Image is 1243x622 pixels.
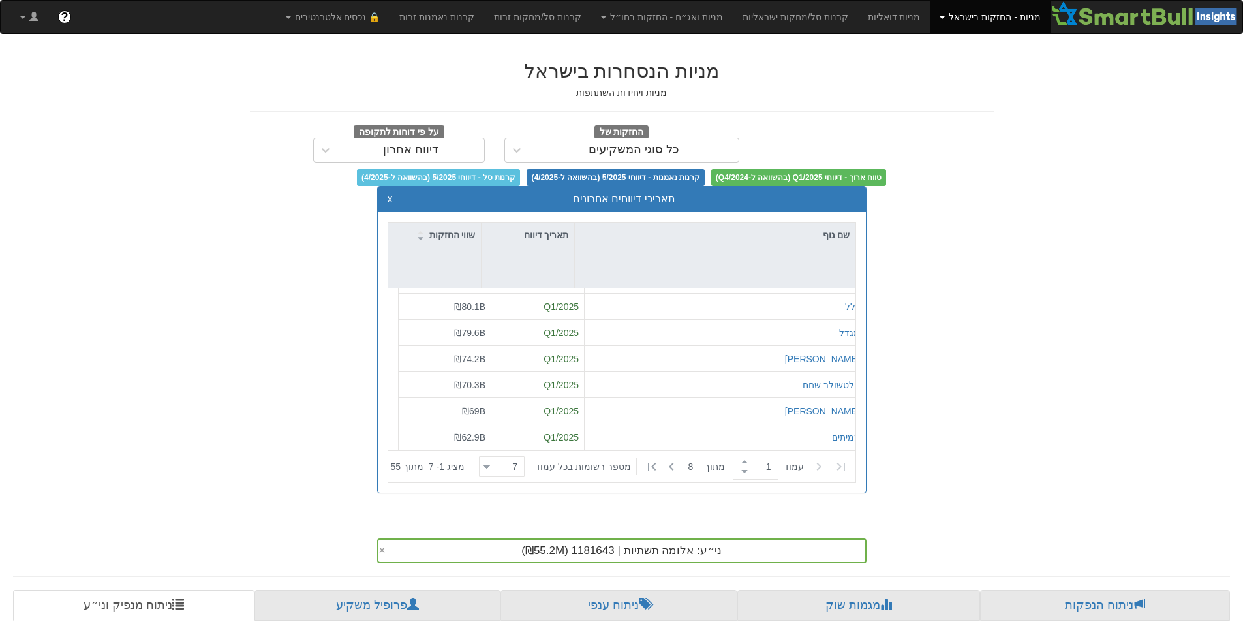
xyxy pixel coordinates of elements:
button: x [388,193,393,205]
div: Q1/2025 [497,430,579,443]
div: שם גוף [575,223,855,247]
div: ₪69B [404,404,485,417]
div: ₪80.1B [404,300,485,313]
a: פרופיל משקיע [254,590,500,621]
span: 8 [688,460,705,473]
span: קרנות סל - דיווחי 5/2025 (בהשוואה ל-4/2025) [357,169,520,186]
img: Smartbull [1051,1,1242,27]
button: מגדל [839,326,860,339]
span: Clear value [378,540,390,562]
button: [PERSON_NAME] [784,404,859,417]
div: Q1/2025 [497,300,579,313]
span: ? [61,10,68,23]
button: כלל [845,300,860,313]
a: ניתוח ענפי [500,590,737,621]
div: ₪79.6B [404,326,485,339]
a: ? [48,1,81,33]
span: ‏עמוד [784,460,804,473]
a: מניות ואג״ח - החזקות בחו״ל [591,1,733,33]
div: שווי החזקות [388,223,481,247]
a: קרנות נאמנות זרות [390,1,484,33]
div: ₪62.9B [404,430,485,443]
div: Q1/2025 [497,378,579,391]
span: החזקות של [594,125,649,140]
div: Q1/2025 [497,404,579,417]
a: מניות דואליות [858,1,930,33]
a: קרנות סל/מחקות זרות [484,1,591,33]
a: ניתוח מנפיק וני״ע [13,590,254,621]
a: מניות - החזקות בישראל [930,1,1050,33]
div: ‏מציג 1 - 7 ‏ מתוך 55 [391,452,465,481]
span: × [378,544,386,556]
div: תאריך דיווח [482,223,574,247]
div: כל סוגי המשקיעים [589,144,679,157]
div: דיווח אחרון [383,144,438,157]
a: 🔒 נכסים אלטרנטיבים [276,1,390,33]
a: מגמות שוק [737,590,979,621]
span: קרנות נאמנות - דיווחי 5/2025 (בהשוואה ל-4/2025) [527,169,704,186]
span: על פי דוחות לתקופה [354,125,444,140]
div: ₪74.2B [404,352,485,365]
div: ₪70.3B [404,378,485,391]
a: ניתוח הנפקות [980,590,1230,621]
button: עמיתים [832,430,860,443]
span: ‏מספר רשומות בכל עמוד [535,460,631,473]
h2: מניות הנסחרות בישראל [250,60,994,82]
span: תאריכי דיווחים אחרונים [573,193,675,204]
button: [PERSON_NAME] [784,352,859,365]
a: קרנות סל/מחקות ישראליות [733,1,858,33]
span: ני״ע: ‏אלומה תשתיות | 1181643 ‎(₪55.2M)‎ [521,544,722,557]
div: ‏ מתוך [474,452,853,481]
div: Q1/2025 [497,352,579,365]
button: אלטשולר שחם [803,378,860,391]
div: Q1/2025 [497,326,579,339]
h5: מניות ויחידות השתתפות [250,88,994,98]
span: טווח ארוך - דיווחי Q1/2025 (בהשוואה ל-Q4/2024) [711,169,886,186]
